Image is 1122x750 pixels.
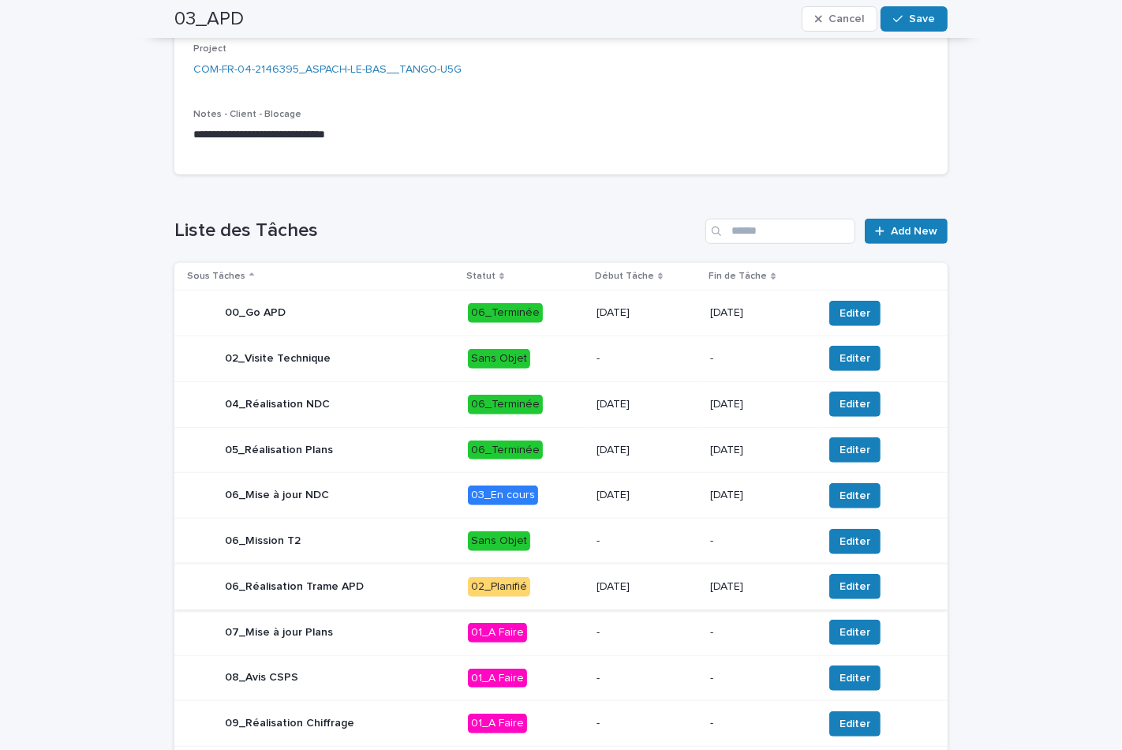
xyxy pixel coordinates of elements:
tr: 00_Go APD06_Terminée[DATE][DATE]Editer [174,291,948,336]
button: Editer [829,437,881,463]
div: 01_A Faire [468,623,527,643]
button: Editer [829,711,881,737]
div: Sans Objet [468,349,530,369]
tr: 06_Réalisation Trame APD02_Planifié[DATE][DATE]Editer [174,564,948,609]
span: Notes - Client - Blocage [193,110,301,119]
div: 01_A Faire [468,714,527,733]
div: Sans Objet [468,531,530,551]
span: Project [193,44,226,54]
span: Editer [840,624,870,640]
p: Statut [466,268,496,285]
button: Cancel [802,6,877,32]
p: [DATE] [597,306,698,320]
tr: 06_Mission T2Sans Objet--Editer [174,519,948,564]
p: - [597,534,698,548]
span: Editer [840,306,870,321]
button: Editer [829,301,881,326]
div: 06_Terminée [468,395,543,414]
button: Editer [829,392,881,417]
p: 05_Réalisation Plans [225,444,333,457]
p: [DATE] [597,580,698,594]
tr: 06_Mise à jour NDC03_En cours[DATE][DATE]Editer [174,473,948,519]
div: 01_A Faire [468,669,527,688]
tr: 02_Visite TechniqueSans Objet--Editer [174,336,948,381]
button: Save [881,6,948,32]
p: Début Tâche [595,268,654,285]
p: - [710,534,810,548]
tr: 05_Réalisation Plans06_Terminée[DATE][DATE]Editer [174,427,948,473]
p: [DATE] [597,398,698,411]
button: Editer [829,666,881,691]
div: 03_En cours [468,486,538,505]
button: Editer [829,483,881,508]
p: 08_Avis CSPS [225,671,298,684]
p: - [597,717,698,730]
p: - [710,626,810,639]
p: - [710,352,810,366]
p: [DATE] [710,306,810,320]
tr: 07_Mise à jour Plans01_A Faire--Editer [174,609,948,655]
a: COM-FR-04-2146395_ASPACH-LE-BAS__TANGO-U5G [193,62,462,78]
p: [DATE] [710,444,810,457]
span: Editer [840,534,870,549]
h2: 03_APD [174,8,244,31]
p: Sous Tâches [187,268,245,285]
p: 04_Réalisation NDC [225,398,330,411]
p: - [597,672,698,685]
p: 06_Mise à jour NDC [225,489,329,502]
div: 02_Planifié [468,577,530,597]
p: 07_Mise à jour Plans [225,626,333,639]
span: Editer [840,442,870,458]
button: Editer [829,620,881,645]
button: Editer [829,574,881,599]
span: Editer [840,396,870,412]
span: Cancel [828,13,864,24]
div: 06_Terminée [468,441,543,460]
button: Editer [829,529,881,554]
span: Editer [840,670,870,686]
a: Add New [865,219,948,244]
span: Add New [891,226,937,237]
p: - [710,717,810,730]
p: - [710,672,810,685]
tr: 09_Réalisation Chiffrage01_A Faire--Editer [174,701,948,747]
p: [DATE] [597,444,698,457]
button: Editer [829,346,881,371]
p: 09_Réalisation Chiffrage [225,717,354,730]
span: Editer [840,579,870,594]
input: Search [705,219,855,244]
p: 06_Mission T2 [225,534,301,548]
h1: Liste des Tâches [174,219,699,242]
p: - [597,352,698,366]
p: [DATE] [710,580,810,594]
span: Editer [840,488,870,504]
p: 06_Réalisation Trame APD [225,580,364,594]
p: [DATE] [597,489,698,502]
p: Fin de Tâche [709,268,767,285]
span: Editer [840,716,870,732]
p: 02_Visite Technique [225,352,331,366]
p: [DATE] [710,398,810,411]
tr: 08_Avis CSPS01_A Faire--Editer [174,655,948,701]
span: Save [909,13,935,24]
p: - [597,626,698,639]
tr: 04_Réalisation NDC06_Terminée[DATE][DATE]Editer [174,381,948,427]
span: Editer [840,351,870,366]
p: 00_Go APD [225,306,286,320]
p: [DATE] [710,489,810,502]
div: 06_Terminée [468,303,543,323]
